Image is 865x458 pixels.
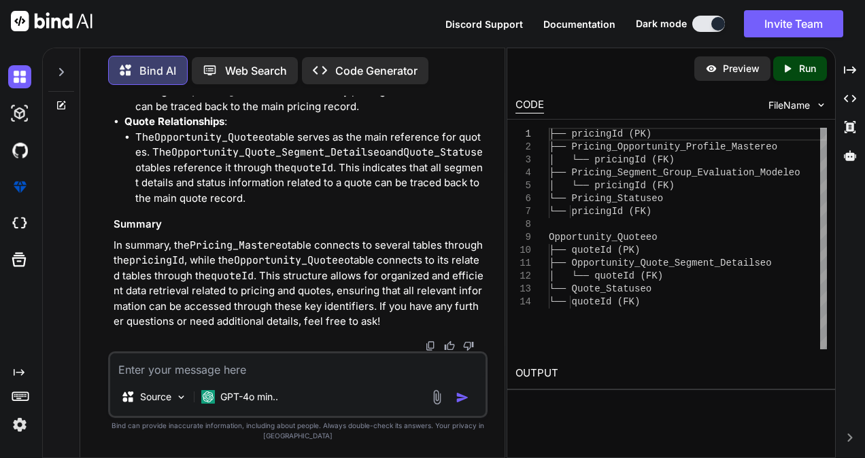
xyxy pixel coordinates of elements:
[135,145,483,175] code: Quote_Statuseo
[124,115,224,128] strong: Quote Relationships
[290,161,333,175] code: quoteId
[549,154,675,165] span: │ └── pricingId (FK)
[201,390,215,404] img: GPT-4o mini
[515,97,544,113] div: CODE
[11,11,92,31] img: Bind AI
[723,62,760,75] p: Preview
[335,63,418,79] p: Code Generator
[515,166,531,179] div: 4
[549,128,651,139] span: ├── pricingId (PK)
[124,114,485,130] p: :
[515,141,531,154] div: 2
[8,212,31,235] img: cloudideIcon
[515,179,531,192] div: 5
[799,62,816,75] p: Run
[463,340,474,351] img: dislike
[8,102,31,125] img: darkAi-studio
[636,17,687,31] span: Dark mode
[175,391,187,403] img: Pick Models
[140,390,171,404] p: Source
[108,421,488,441] p: Bind can provide inaccurate information, including about people. Always double-check its answers....
[515,257,531,270] div: 11
[135,130,485,207] li: The table serves as the main reference for quotes. The and tables reference it through the . This...
[456,391,469,404] img: icon
[444,340,455,351] img: like
[515,154,531,166] div: 3
[515,283,531,296] div: 13
[515,205,531,218] div: 7
[515,231,531,244] div: 9
[515,244,531,257] div: 10
[220,390,278,404] p: GPT-4o min..
[425,340,436,351] img: copy
[129,253,184,267] code: pricingId
[549,258,772,268] span: ├── Opportunity_Quote_Segment_Detailseo
[114,217,485,232] h3: Summary
[154,130,271,144] code: Opportunity_Quoteeo
[549,270,663,281] span: │ └── quoteId (FK)
[549,141,777,152] span: ├── Pricing_Opportunity_Profile_Mastereo
[8,413,31,436] img: settings
[705,63,717,75] img: preview
[507,357,835,389] h2: OUTPUT
[744,10,843,37] button: Invite Team
[543,18,615,30] span: Documentation
[8,65,31,88] img: darkChat
[515,218,531,231] div: 8
[515,270,531,283] div: 12
[234,253,350,267] code: Opportunity_Quoteeo
[8,175,31,198] img: premium
[211,269,254,283] code: quoteId
[8,139,31,162] img: githubDark
[815,99,827,111] img: chevron down
[139,63,176,79] p: Bind AI
[171,145,386,159] code: Opportunity_Quote_Segment_Detailseo
[549,283,651,294] span: └── Quote_Statuseo
[190,239,288,252] code: Pricing_Mastereo
[543,17,615,31] button: Documentation
[114,238,485,330] p: In summary, the table connects to several tables through the , while the table connects to its re...
[549,193,663,204] span: └── Pricing_Statuseo
[549,245,640,256] span: ├── quoteId (PK)
[225,63,287,79] p: Web Search
[549,296,640,307] span: └── quoteId (FK)
[549,232,658,243] span: Opportunity_Quoteeo
[549,180,675,191] span: │ └── pricingId (FK)
[549,206,651,217] span: └── pricingId (FK)
[515,128,531,141] div: 1
[445,17,523,31] button: Discord Support
[429,389,445,405] img: attachment
[768,99,810,112] span: FileName
[515,192,531,205] div: 6
[549,167,800,178] span: ├── Pricing_Segment_Group_Evaluation_Modeleo
[445,18,523,30] span: Discord Support
[515,296,531,309] div: 14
